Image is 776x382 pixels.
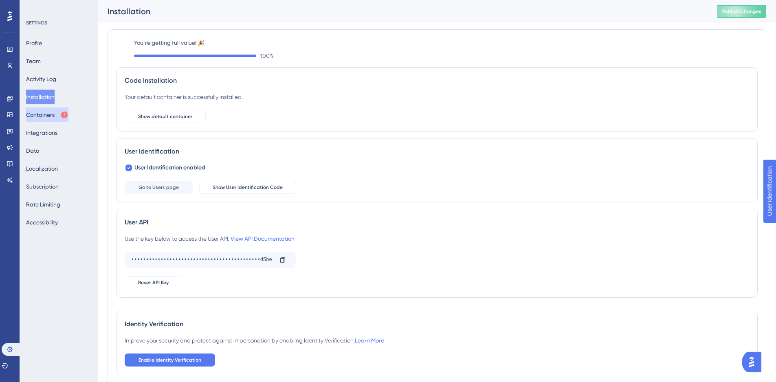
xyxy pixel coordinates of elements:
button: Containers [26,108,68,122]
button: Rate Limiting [26,197,60,212]
span: Publish Changes [722,8,761,15]
div: Use the key below to access the User API. [125,234,295,244]
div: Your default container is successfully installed. [125,92,243,102]
div: SETTINGS [26,20,92,26]
div: Identity Verification [125,319,749,329]
button: Accessibility [26,215,58,230]
span: User Identification [7,2,57,12]
span: Reset API Key [138,279,169,286]
div: Code Installation [125,76,749,86]
button: Show User Identification Code [199,181,296,194]
span: Show default container [138,113,192,120]
button: Go to Users page [125,181,193,194]
div: User Identification [125,147,749,156]
a: View API Documentation [231,235,295,242]
button: Installation [26,90,55,104]
span: Show User Identification Code [213,184,283,191]
label: You’re getting full value! 🎉 [134,38,758,48]
iframe: UserGuiding AI Assistant Launcher [742,350,766,374]
div: Improve your security and protect against impersonation by enabling Identity Verification. [125,336,384,345]
button: Publish Changes [717,5,766,18]
div: ••••••••••••••••••••••••••••••••••••••••••••d5be [131,253,273,266]
button: Team [26,54,41,68]
button: Reset API Key [125,276,182,289]
button: Profile [26,36,42,50]
div: Installation [108,6,697,17]
button: Localization [26,161,58,176]
a: Learn More [355,337,384,344]
span: Go to Users page [138,184,179,191]
div: User API [125,217,749,227]
button: Data [26,143,40,158]
span: 100 % [260,51,274,61]
button: Show default container [125,110,206,123]
button: Subscription [26,179,59,194]
button: Integrations [26,125,57,140]
button: Enable Identity Verification [125,353,215,367]
span: User Identification enabled [134,163,205,173]
button: Activity Log [26,72,56,86]
span: Enable Identity Verification [138,357,201,363]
